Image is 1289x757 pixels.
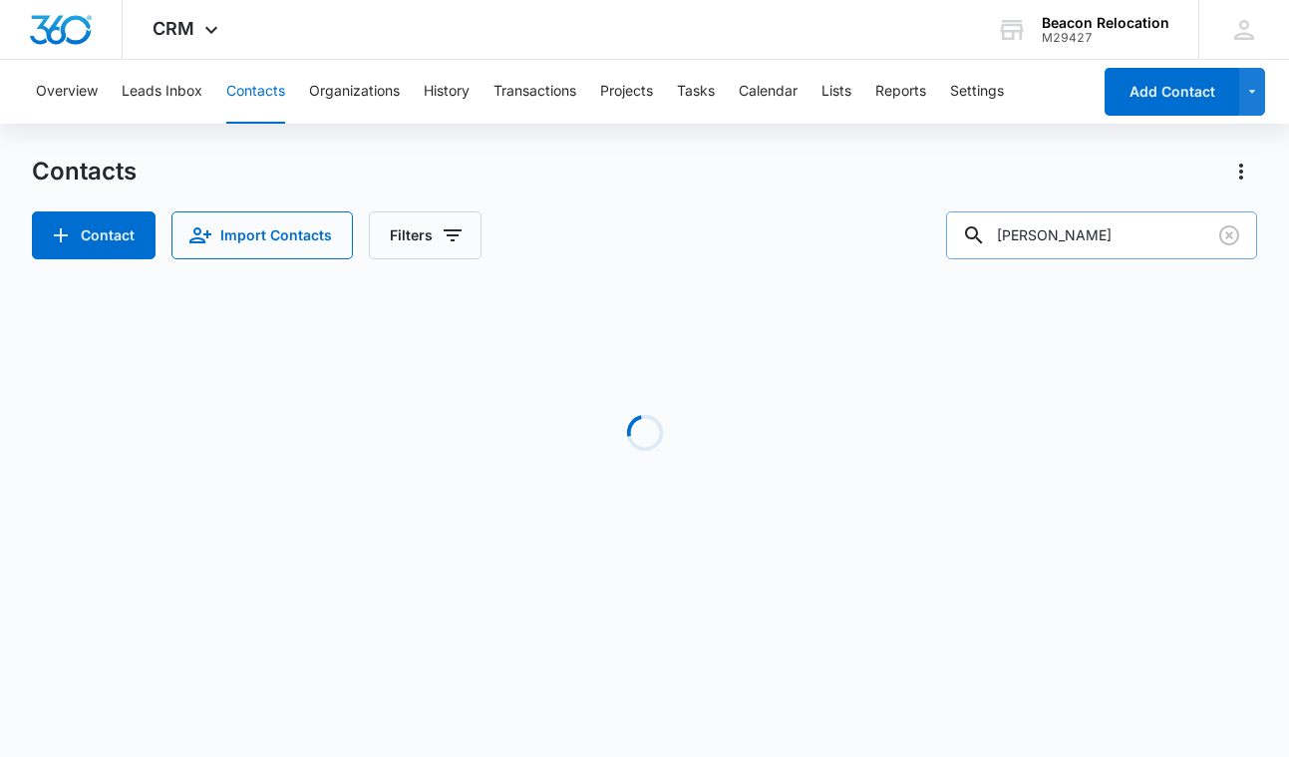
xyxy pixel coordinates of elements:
[309,60,400,124] button: Organizations
[946,211,1257,259] input: Search Contacts
[677,60,715,124] button: Tasks
[171,211,353,259] button: Import Contacts
[821,60,851,124] button: Lists
[122,60,202,124] button: Leads Inbox
[1105,68,1239,116] button: Add Contact
[1042,31,1169,45] div: account id
[369,211,482,259] button: Filters
[493,60,576,124] button: Transactions
[1213,219,1245,251] button: Clear
[1225,156,1257,188] button: Actions
[153,18,194,39] span: CRM
[950,60,1004,124] button: Settings
[424,60,470,124] button: History
[36,60,98,124] button: Overview
[32,211,156,259] button: Add Contact
[226,60,285,124] button: Contacts
[875,60,926,124] button: Reports
[600,60,653,124] button: Projects
[739,60,798,124] button: Calendar
[1042,15,1169,31] div: account name
[32,157,137,187] h1: Contacts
